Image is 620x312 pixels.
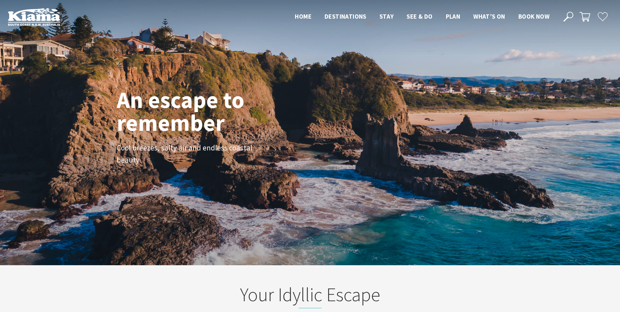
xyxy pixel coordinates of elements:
[446,12,461,20] span: Plan
[518,12,549,20] span: Book now
[117,89,296,134] h1: An escape to remember
[117,142,264,166] p: Cool breezes, salty air and endless coastal beauty
[473,12,505,20] span: What’s On
[288,11,556,22] nav: Main Menu
[182,283,438,309] h2: Your Idyllic Escape
[407,12,432,20] span: See & Do
[379,12,394,20] span: Stay
[325,12,366,20] span: Destinations
[8,8,60,26] img: Kiama Logo
[295,12,311,20] span: Home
